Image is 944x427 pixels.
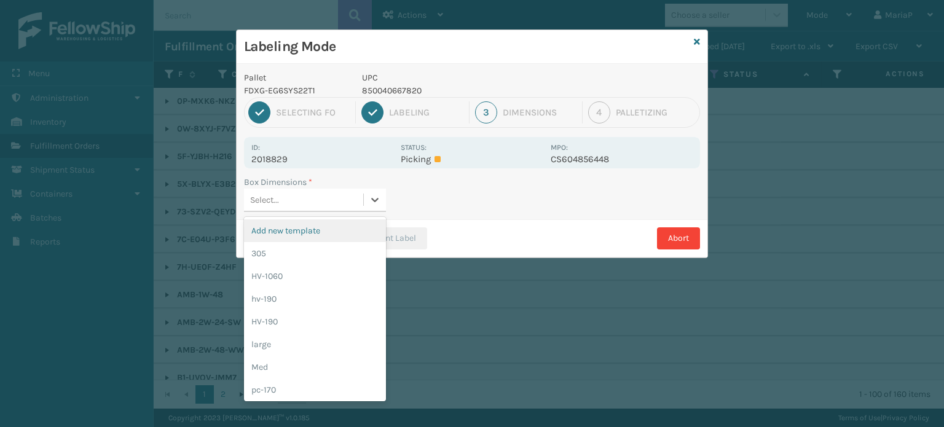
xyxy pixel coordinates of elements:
[244,333,386,356] div: large
[401,143,427,152] label: Status:
[250,194,279,206] div: Select...
[362,84,543,97] p: 850040667820
[244,265,386,288] div: HV-1060
[244,219,386,242] div: Add new template
[244,176,312,189] label: Box Dimensions
[244,37,689,56] h3: Labeling Mode
[551,154,693,165] p: CS604856448
[361,101,383,123] div: 2
[503,107,576,118] div: Dimensions
[352,227,427,249] button: Print Label
[276,107,350,118] div: Selecting FO
[551,143,568,152] label: MPO:
[588,101,610,123] div: 4
[401,154,543,165] p: Picking
[244,71,347,84] p: Pallet
[244,356,386,378] div: Med
[244,242,386,265] div: 305
[616,107,696,118] div: Palletizing
[657,227,700,249] button: Abort
[389,107,463,118] div: Labeling
[244,84,347,97] p: FDXG-EG6SYS22T1
[251,143,260,152] label: Id:
[244,378,386,401] div: pc-170
[251,154,393,165] p: 2018829
[248,101,270,123] div: 1
[244,310,386,333] div: HV-190
[475,101,497,123] div: 3
[362,71,543,84] p: UPC
[244,288,386,310] div: hv-190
